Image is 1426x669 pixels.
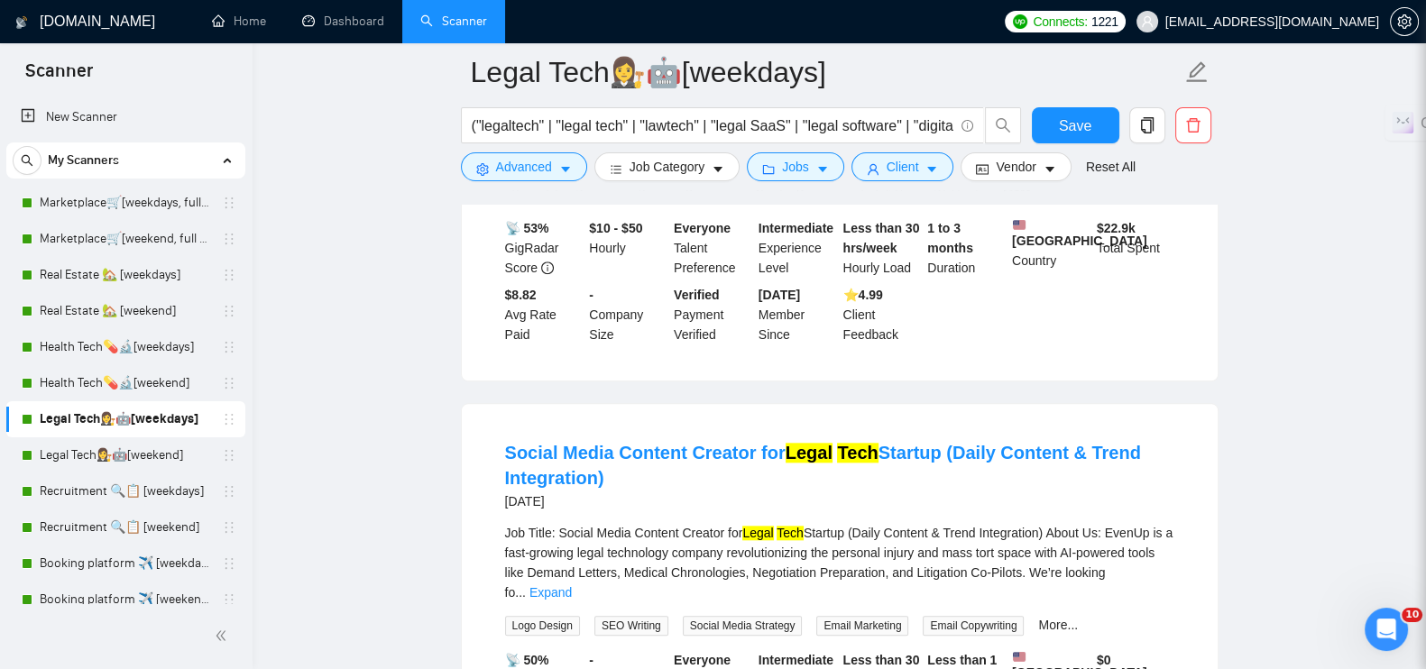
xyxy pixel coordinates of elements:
span: info-circle [961,120,973,132]
span: 10 [1402,608,1422,622]
b: $ 0 [1097,653,1111,667]
div: Total Spent [1093,218,1178,278]
span: holder [222,376,236,390]
input: Search Freelance Jobs... [472,115,953,137]
b: 📡 50% [505,653,549,667]
img: upwork-logo.png [1013,14,1027,29]
b: $ 22.9k [1097,221,1136,235]
span: holder [222,484,236,499]
div: Avg Rate Paid [501,285,586,344]
button: delete [1175,107,1211,143]
div: Talent Preference [670,218,755,278]
div: Experience Level [755,218,840,278]
button: search [985,107,1021,143]
span: copy [1130,117,1164,133]
a: Health Tech💊🔬[weekdays] [40,329,211,365]
mark: Tech [837,443,878,463]
b: Verified [674,288,720,302]
button: barsJob Categorycaret-down [594,152,740,181]
button: folderJobscaret-down [747,152,844,181]
button: search [13,146,41,175]
span: holder [222,232,236,246]
div: Payment Verified [670,285,755,344]
span: caret-down [816,162,829,176]
div: Duration [924,218,1008,278]
span: Advanced [496,157,552,177]
b: [DATE] [759,288,800,302]
div: Client Feedback [840,285,925,344]
button: settingAdvancedcaret-down [461,152,587,181]
div: Country [1008,218,1093,278]
span: holder [222,556,236,571]
b: ⭐️ 4.99 [843,288,883,302]
span: idcard [976,162,989,176]
span: edit [1185,60,1209,84]
span: Jobs [782,157,809,177]
b: 📡 53% [505,221,549,235]
span: setting [1391,14,1418,29]
b: Everyone [674,653,731,667]
div: Job Title: Social Media Content Creator for Startup (Daily Content & Trend Integration) About Us:... [505,523,1174,602]
b: $8.82 [505,288,537,302]
button: Save [1032,107,1119,143]
img: 🇺🇸 [1013,218,1026,231]
a: Expand [529,585,572,600]
a: Legal Tech👩‍⚖️🤖[weekdays] [40,401,211,437]
b: [GEOGRAPHIC_DATA] [1012,218,1147,248]
a: Legal Tech👩‍⚖️🤖[weekend] [40,437,211,473]
a: homeHome [212,14,266,29]
mark: Legal [742,526,773,540]
span: delete [1176,117,1210,133]
button: copy [1129,107,1165,143]
span: My Scanners [48,142,119,179]
a: Health Tech💊🔬[weekend] [40,365,211,401]
button: setting [1390,7,1419,36]
a: Booking platform ✈️ [weekend] [40,582,211,618]
b: Less than 30 hrs/week [843,221,920,255]
a: Recruitment 🔍📋 [weekend] [40,509,211,545]
b: - [589,288,593,302]
button: userClientcaret-down [851,152,954,181]
div: Hourly [585,218,670,278]
a: setting [1390,14,1419,29]
span: Save [1059,115,1091,137]
a: Reset All [1086,157,1136,177]
span: search [986,117,1020,133]
iframe: Intercom live chat [1365,608,1408,651]
span: Client [887,157,919,177]
div: Company Size [585,285,670,344]
span: double-left [215,627,233,645]
a: New Scanner [21,99,231,135]
span: holder [222,196,236,210]
span: Logo Design [505,616,580,636]
span: Connects: [1033,12,1087,32]
span: Email Marketing [816,616,908,636]
span: Email Copywriting [923,616,1024,636]
a: searchScanner [420,14,487,29]
li: New Scanner [6,99,245,135]
button: idcardVendorcaret-down [961,152,1071,181]
span: caret-down [712,162,724,176]
span: holder [222,340,236,354]
a: Social Media Content Creator forLegal TechStartup (Daily Content & Trend Integration) [505,443,1141,488]
span: user [1141,15,1154,28]
b: $10 - $50 [589,221,642,235]
span: search [14,154,41,167]
span: info-circle [541,261,554,274]
span: holder [222,448,236,463]
a: Booking platform ✈️ [weekdays] [40,545,211,582]
a: Real Estate 🏡 [weekdays] [40,257,211,293]
span: Social Media Strategy [683,616,803,636]
mark: Legal [786,443,833,463]
span: Job Category [630,157,704,177]
a: Recruitment 🔍📋 [weekdays] [40,473,211,509]
span: holder [222,268,236,282]
a: dashboardDashboard [302,14,384,29]
span: holder [222,304,236,318]
b: Intermediate [759,653,833,667]
div: [DATE] [505,490,1174,512]
span: caret-down [559,162,572,176]
span: 1221 [1091,12,1118,32]
img: logo [15,8,28,37]
span: folder [762,162,775,176]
